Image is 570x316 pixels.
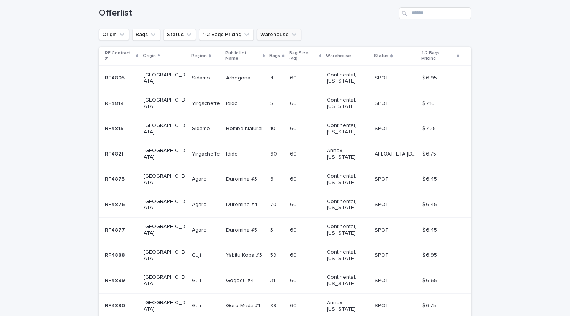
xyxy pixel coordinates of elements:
p: Bag Size (Kg) [289,49,317,63]
p: RF Contract # [105,49,134,63]
p: Origin [143,52,156,60]
p: 59 [270,251,278,259]
tr: RF4877RF4877 [GEOGRAPHIC_DATA]AgaroAgaro Duromina #5Duromina #5 33 6060 Continental, [US_STATE] S... [99,218,471,243]
p: Gogogu #4 [226,276,255,284]
p: SPOT [375,251,390,259]
p: $ 6.75 [422,301,438,309]
p: SPOT [375,200,390,208]
p: Bombe Natural [226,124,264,132]
p: Sidamo [192,124,212,132]
p: [GEOGRAPHIC_DATA] [144,198,186,211]
p: $ 6.45 [422,175,439,183]
p: 10 [270,124,277,132]
p: [GEOGRAPHIC_DATA] [144,300,186,313]
p: 4 [270,73,275,81]
p: Duromina #3 [226,175,259,183]
tr: RF4821RF4821 [GEOGRAPHIC_DATA]YirgacheffeYirgacheffe IdidoIdido 6060 6060 Annex, [US_STATE] AFLOA... [99,141,471,167]
p: Guji [192,301,203,309]
p: Public Lot Name [225,49,261,63]
p: 60 [290,73,298,81]
tr: RF4889RF4889 [GEOGRAPHIC_DATA]GujiGuji Gogogu #4Gogogu #4 3131 6060 Continental, [US_STATE] SPOTS... [99,268,471,294]
p: 5 [270,99,275,107]
p: RF4821 [105,149,125,157]
p: SPOT [375,225,390,233]
p: SPOT [375,301,390,309]
p: Agaro [192,175,208,183]
p: 60 [270,149,279,157]
p: [GEOGRAPHIC_DATA] [144,173,186,186]
p: 60 [290,225,298,233]
p: [GEOGRAPHIC_DATA] [144,148,186,160]
button: Origin [99,29,129,41]
button: 1-2 Bags Pricing [199,29,254,41]
p: RF4876 [105,200,127,208]
p: 60 [290,200,298,208]
p: AFLOAT: ETA 09-25-2025 [375,149,418,157]
p: Agaro [192,225,208,233]
p: Bags [269,52,280,60]
p: RF4888 [105,251,127,259]
p: $ 6.95 [422,251,439,259]
p: RF4814 [105,99,125,107]
p: [GEOGRAPHIC_DATA] [144,97,186,110]
p: Status [374,52,388,60]
p: 60 [290,124,298,132]
p: 1-2 Bags Pricing [421,49,454,63]
p: 60 [290,251,298,259]
p: 3 [270,225,275,233]
p: RF4889 [105,276,127,284]
p: 31 [270,276,277,284]
p: RF4877 [105,225,127,233]
button: Status [163,29,196,41]
h1: Offerlist [99,8,396,19]
p: 60 [290,99,298,107]
p: Goro Muda #1 [226,301,261,309]
p: [GEOGRAPHIC_DATA] [144,249,186,262]
p: SPOT [375,73,390,81]
p: $ 6.45 [422,200,439,208]
p: Warehouse [326,52,351,60]
tr: RF4815RF4815 [GEOGRAPHIC_DATA]SidamoSidamo Bombe NaturalBombe Natural 1010 6060 Continental, [US_... [99,116,471,141]
p: Arbegona [226,73,252,81]
p: SPOT [375,124,390,132]
p: RF4815 [105,124,125,132]
tr: RF4888RF4888 [GEOGRAPHIC_DATA]GujiGuji Yabitu Koba #3Yabitu Koba #3 5959 6060 Continental, [US_ST... [99,243,471,268]
tr: RF4805RF4805 [GEOGRAPHIC_DATA]SidamoSidamo ArbegonaArbegona 44 6060 Continental, [US_STATE] SPOTS... [99,65,471,91]
p: [GEOGRAPHIC_DATA] [144,122,186,135]
p: 6 [270,175,275,183]
p: Sidamo [192,73,212,81]
p: Guji [192,251,203,259]
button: Bags [132,29,160,41]
p: $ 6.95 [422,73,439,81]
p: Guji [192,276,203,284]
p: Agaro [192,200,208,208]
p: Idido [226,99,239,107]
p: 70 [270,200,278,208]
p: Idido [226,149,239,157]
p: RF4890 [105,301,127,309]
input: Search [399,7,471,19]
p: Yirgacheffe [192,99,222,107]
p: [GEOGRAPHIC_DATA] [144,72,186,85]
p: Duromina #5 [226,225,259,233]
p: $ 6.75 [422,149,438,157]
p: SPOT [375,99,390,107]
p: SPOT [375,175,390,183]
tr: RF4814RF4814 [GEOGRAPHIC_DATA]YirgacheffeYirgacheffe IdidoIdido 55 6060 Continental, [US_STATE] S... [99,91,471,116]
p: [GEOGRAPHIC_DATA] [144,224,186,237]
p: $ 7.10 [422,99,436,107]
p: 60 [290,175,298,183]
p: Yirgacheffe [192,149,222,157]
p: [GEOGRAPHIC_DATA] [144,274,186,287]
p: $ 6.45 [422,225,439,233]
p: 60 [290,149,298,157]
button: Warehouse [257,29,301,41]
p: Duromina #4 [226,200,259,208]
tr: RF4875RF4875 [GEOGRAPHIC_DATA]AgaroAgaro Duromina #3Duromina #3 66 6060 Continental, [US_STATE] S... [99,167,471,192]
p: 60 [290,301,298,309]
p: 60 [290,276,298,284]
p: RF4805 [105,73,126,81]
p: RF4875 [105,175,126,183]
p: Yabitu Koba #3 [226,251,264,259]
p: $ 6.65 [422,276,439,284]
